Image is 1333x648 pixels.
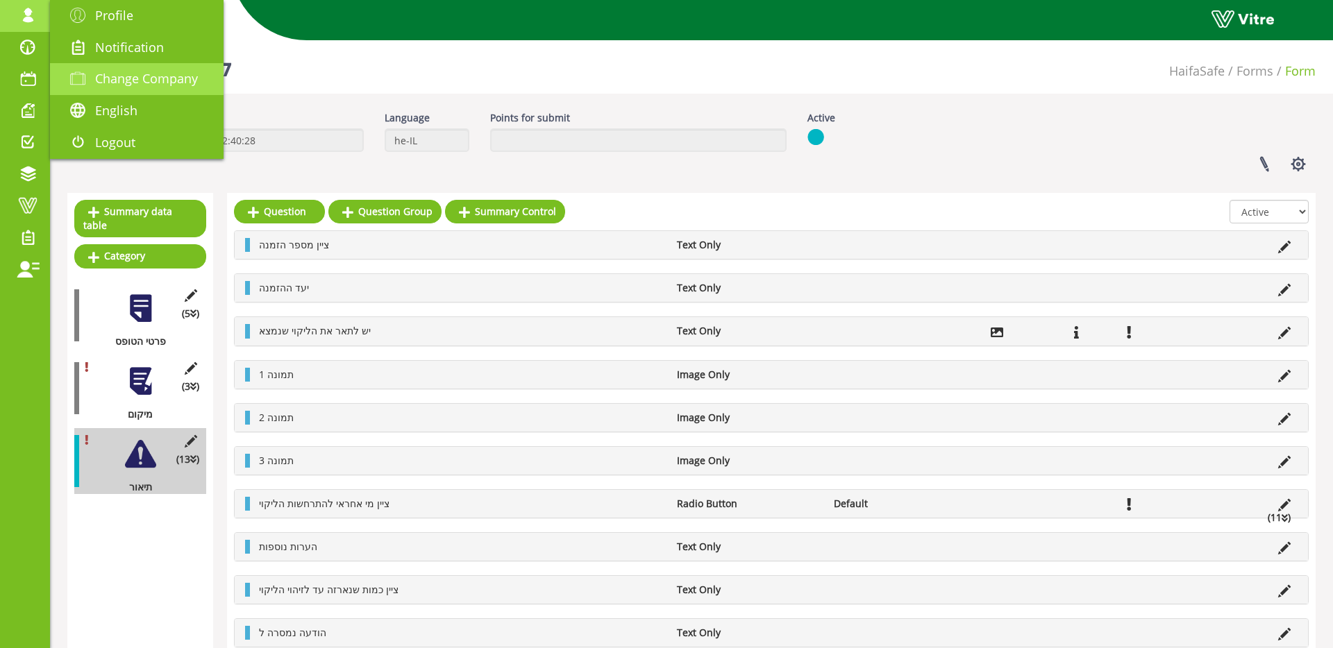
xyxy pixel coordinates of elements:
span: הודעה נמסרה ל [259,626,326,639]
a: Forms [1236,62,1273,79]
li: Radio Button [670,497,827,511]
span: (3 ) [182,380,199,393]
label: Points for submit [490,111,570,125]
span: ציין מספר הזמנה [259,238,329,251]
li: Text Only [670,583,827,597]
li: Form [1273,62,1316,80]
span: תמונה 3 [259,454,294,467]
li: Text Only [670,281,827,295]
span: Profile [95,7,133,24]
label: Active [807,111,835,125]
a: Notification [50,32,224,64]
span: English [95,102,137,119]
a: Logout [50,127,224,159]
li: Text Only [670,238,827,252]
span: Notification [95,39,164,56]
div: תיאור [74,480,196,494]
span: Change Company [95,70,198,87]
li: Image Only [670,454,827,468]
a: English [50,95,224,127]
a: Category [74,244,206,268]
li: Text Only [670,324,827,338]
span: ציין כמות שנארזה עד לזיהוי הליקוי [259,583,399,596]
div: מיקום [74,407,196,421]
a: Change Company [50,63,224,95]
div: פרטי הטופס [74,334,196,348]
span: הערות נוספות [259,540,317,553]
a: HaifaSafe [1169,62,1225,79]
span: תמונה 2 [259,411,294,424]
span: (13 ) [176,452,199,466]
span: ציין מי אחראי להתרחשות הליקוי [259,497,389,510]
a: Question Group [328,200,442,223]
li: Image Only [670,411,827,425]
label: Language [385,111,430,125]
li: (11 ) [1261,511,1298,525]
span: Logout [95,134,135,151]
li: Text Only [670,626,827,640]
a: Summary data table [74,200,206,237]
a: Question [234,200,325,223]
span: תמונה 1 [259,368,294,381]
span: יעד ההזמנה [259,281,309,294]
li: Image Only [670,368,827,382]
li: Text Only [670,540,827,554]
a: Summary Control [445,200,565,223]
li: Default [827,497,984,511]
img: yes [807,128,824,146]
span: (5 ) [182,307,199,321]
span: יש לתאר את הליקוי שנמצא [259,324,371,337]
